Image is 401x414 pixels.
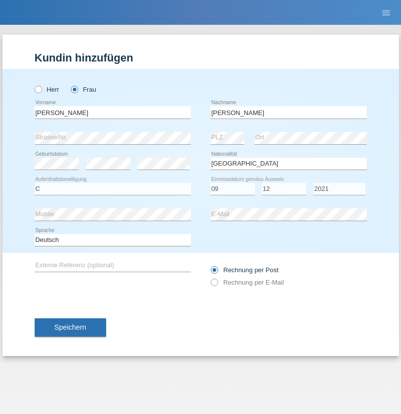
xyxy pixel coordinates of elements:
[35,52,367,64] h1: Kundin hinzufügen
[35,318,106,337] button: Speichern
[71,86,96,93] label: Frau
[35,86,59,93] label: Herr
[211,279,284,286] label: Rechnung per E-Mail
[211,266,279,274] label: Rechnung per Post
[35,86,41,92] input: Herr
[211,279,217,291] input: Rechnung per E-Mail
[376,9,396,15] a: menu
[55,323,86,331] span: Speichern
[71,86,77,92] input: Frau
[381,8,391,18] i: menu
[211,266,217,279] input: Rechnung per Post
